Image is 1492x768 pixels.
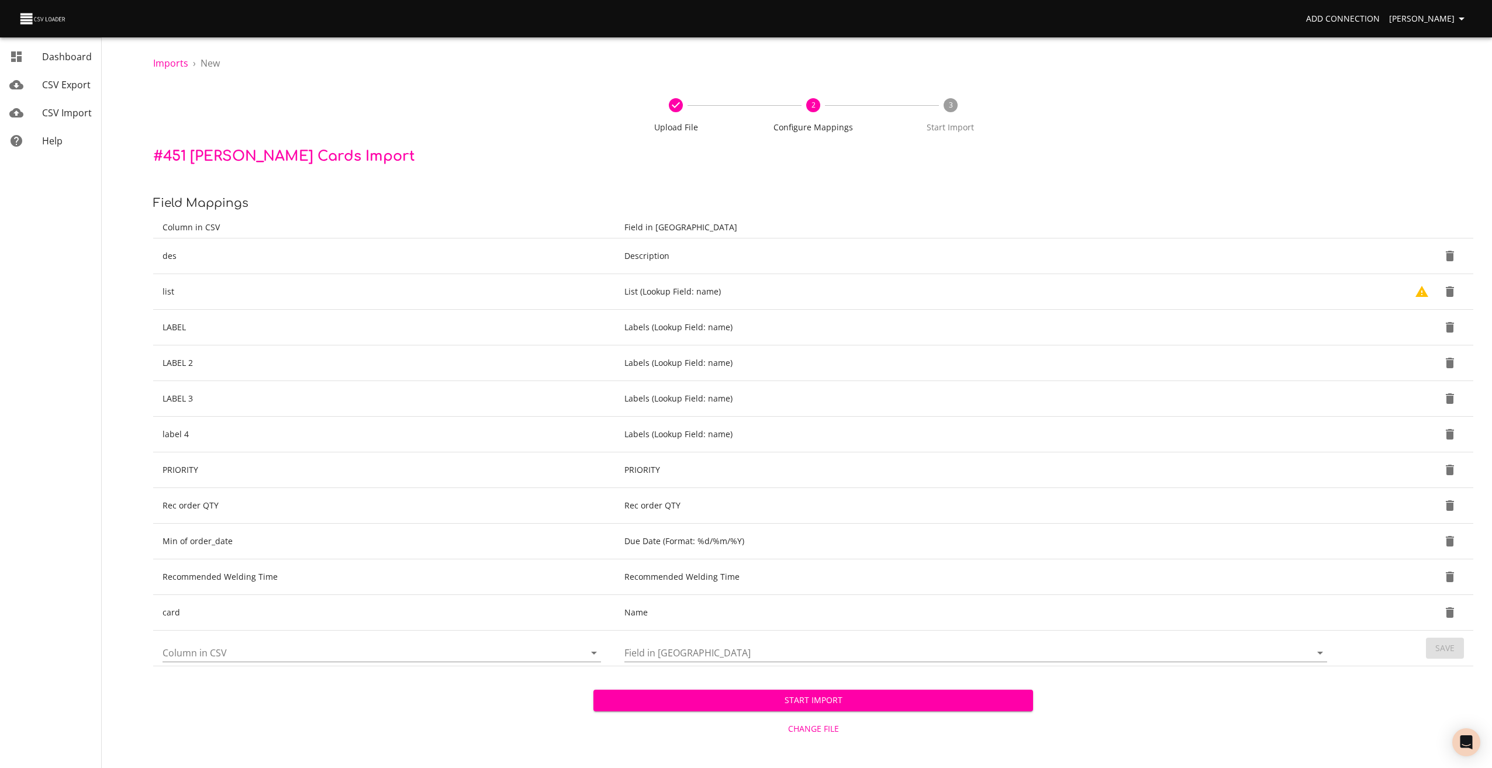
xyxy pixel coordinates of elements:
[153,381,615,417] td: LABEL 3
[615,238,1341,274] td: Description
[1436,313,1464,341] button: Delete
[615,381,1341,417] td: Labels (Lookup Field: name)
[1452,728,1480,756] div: Open Intercom Messenger
[615,310,1341,345] td: Labels (Lookup Field: name)
[153,274,615,310] td: list
[886,122,1014,133] span: Start Import
[153,488,615,524] td: Rec order QTY
[153,310,615,345] td: LABEL
[1389,12,1469,26] span: [PERSON_NAME]
[153,345,615,381] td: LABEL 2
[153,57,188,70] a: Imports
[153,452,615,488] td: PRIORITY
[42,134,63,147] span: Help
[42,78,91,91] span: CSV Export
[1312,645,1328,661] button: Open
[1306,12,1380,26] span: Add Connection
[153,217,615,238] th: Column in CSV
[615,217,1341,238] th: Field in [GEOGRAPHIC_DATA]
[19,11,68,27] img: CSV Loader
[598,722,1029,736] span: Change File
[1408,278,1436,306] button: Show Warnings
[603,693,1024,708] span: Start Import
[1436,599,1464,627] button: Delete
[42,50,92,63] span: Dashboard
[1436,242,1464,270] button: Delete
[153,559,615,595] td: Recommended Welding Time
[615,524,1341,559] td: Due Date (Format: %d/%m/%Y)
[153,524,615,559] td: Min of order_date
[615,345,1341,381] td: Labels (Lookup Field: name)
[612,122,740,133] span: Upload File
[615,559,1341,595] td: Recommended Welding Time
[153,148,415,164] span: # 451 [PERSON_NAME] Cards Import
[615,417,1341,452] td: Labels (Lookup Field: name)
[586,645,602,661] button: Open
[1436,349,1464,377] button: Delete
[201,56,220,70] p: New
[1436,456,1464,484] button: Delete
[948,100,952,110] text: 3
[1384,8,1473,30] button: [PERSON_NAME]
[811,100,816,110] text: 2
[615,488,1341,524] td: Rec order QTY
[1436,527,1464,555] button: Delete
[153,417,615,452] td: label 4
[750,122,878,133] span: Configure Mappings
[1436,278,1464,306] button: Delete
[593,690,1034,711] button: Start Import
[1301,8,1384,30] a: Add Connection
[615,274,1341,310] td: List (Lookup Field: name)
[593,718,1034,740] button: Change File
[1436,420,1464,448] button: Delete
[153,595,615,631] td: card
[42,106,92,119] span: CSV Import
[615,595,1341,631] td: Name
[1436,492,1464,520] button: Delete
[193,56,196,70] li: ›
[1436,385,1464,413] button: Delete
[615,452,1341,488] td: PRIORITY
[153,196,248,210] span: Field Mappings
[1436,563,1464,591] button: Delete
[153,238,615,274] td: des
